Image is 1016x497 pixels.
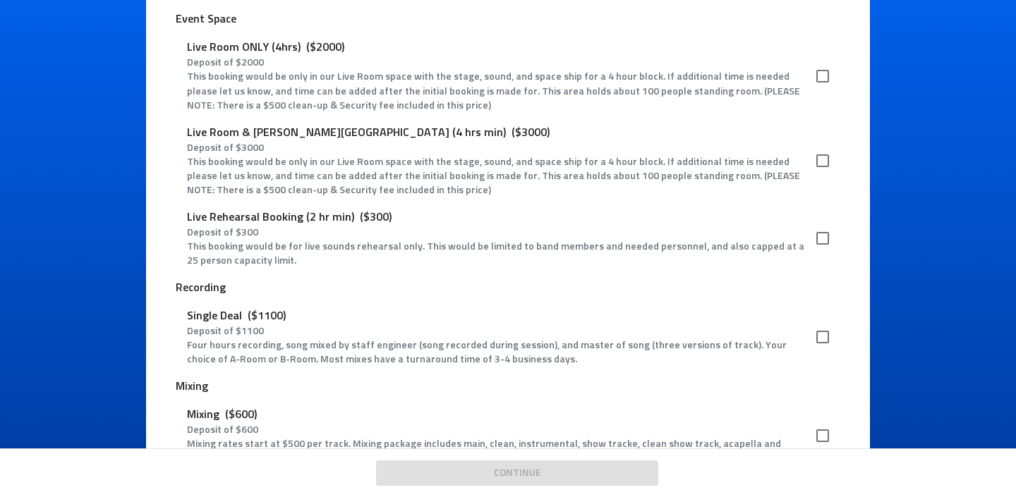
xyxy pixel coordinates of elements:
[187,307,242,324] p: Single Deal
[219,406,262,423] p: ($600)
[187,70,806,112] p: This booking would be only in our Live Room space with the stage, sound, and space ship for a 4 h...
[187,226,806,240] p: Deposit of $ 300
[176,11,840,27] p: Event Space
[176,279,840,296] p: Recording
[176,33,840,118] div: Live Room ONLY (4hrs)($2000)Deposit of $2000This booking would be only in our Live Room space wit...
[187,39,301,56] p: Live Room ONLY (4hrs)
[187,141,806,155] p: Deposit of $ 3000
[242,307,291,324] p: ($1100)
[187,437,806,465] p: Mixing rates start at $500 per track. Mixing package includes main, clean, instrumental, show tra...
[187,155,806,197] p: This booking would be only in our Live Room space with the stage, sound, and space ship for a 4 h...
[176,203,840,274] div: Live Rehearsal Booking (2 hr min)($300)Deposit of $300This booking would be for live sounds rehea...
[301,39,350,56] p: ($2000)
[176,400,840,471] div: Mixing($600)Deposit of $600Mixing rates start at $500 per track. Mixing package includes main, cl...
[187,56,806,70] p: Deposit of $ 2000
[187,406,219,423] p: Mixing
[354,209,397,226] p: ($300)
[187,423,806,437] p: Deposit of $ 600
[506,124,555,141] p: ($3000)
[187,240,806,268] p: This booking would be for live sounds rehearsal only. This would be limited to band members and n...
[187,324,806,338] p: Deposit of $ 1100
[176,302,840,372] div: Single Deal($1100)Deposit of $1100Four hours recording, song mixed by staff engineer (song record...
[176,118,840,203] div: Live Room & [PERSON_NAME][GEOGRAPHIC_DATA] (4 hrs min)($3000)Deposit of $3000This booking would b...
[187,209,354,226] p: Live Rehearsal Booking (2 hr min)
[187,338,806,367] p: Four hours recording, song mixed by staff engineer (song recorded during session), and master of ...
[176,378,840,395] p: Mixing
[187,124,506,141] p: Live Room & [PERSON_NAME][GEOGRAPHIC_DATA] (4 hrs min)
